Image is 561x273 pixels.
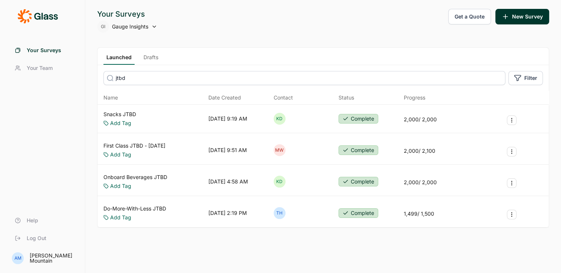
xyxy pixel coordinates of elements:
[27,235,46,242] span: Log Out
[141,54,161,65] a: Drafts
[274,176,286,188] div: KD
[12,252,24,264] div: AM
[507,115,517,125] button: Survey Actions
[208,178,248,185] div: [DATE] 4:58 AM
[110,151,131,158] a: Add Tag
[274,113,286,125] div: KD
[274,207,286,219] div: TH
[404,116,437,123] div: 2,000 / 2,000
[524,74,537,82] span: Filter
[27,64,53,72] span: Your Team
[30,253,76,263] div: [PERSON_NAME] Mountain
[103,173,167,181] a: Onboard Beverages JTBD
[339,177,378,186] button: Complete
[110,214,131,221] a: Add Tag
[112,23,148,30] span: Gauge Insights
[274,94,293,101] div: Contact
[507,178,517,188] button: Survey Actions
[103,94,118,101] span: Name
[208,146,247,154] div: [DATE] 9:51 AM
[507,210,517,219] button: Survey Actions
[97,21,109,33] div: GI
[508,71,543,85] button: Filter
[27,217,38,224] span: Help
[208,115,247,122] div: [DATE] 9:19 AM
[27,47,61,54] span: Your Surveys
[339,208,378,218] button: Complete
[110,182,131,190] a: Add Tag
[274,144,286,156] div: MW
[103,205,166,212] a: Do-More-With-Less JTBD
[404,210,434,218] div: 1,499 / 1,500
[507,147,517,156] button: Survey Actions
[339,94,354,101] div: Status
[103,111,136,118] a: Snacks JTBD
[404,147,435,155] div: 2,000 / 2,100
[404,179,437,186] div: 2,000 / 2,000
[339,114,378,124] button: Complete
[103,54,135,65] a: Launched
[110,119,131,127] a: Add Tag
[103,71,505,85] input: Search
[339,145,378,155] button: Complete
[208,94,241,101] span: Date Created
[103,142,165,149] a: First Class JTBD - [DATE]
[404,94,425,101] div: Progress
[208,209,247,217] div: [DATE] 2:19 PM
[495,9,549,24] button: New Survey
[448,9,491,24] button: Get a Quote
[97,9,157,19] div: Your Surveys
